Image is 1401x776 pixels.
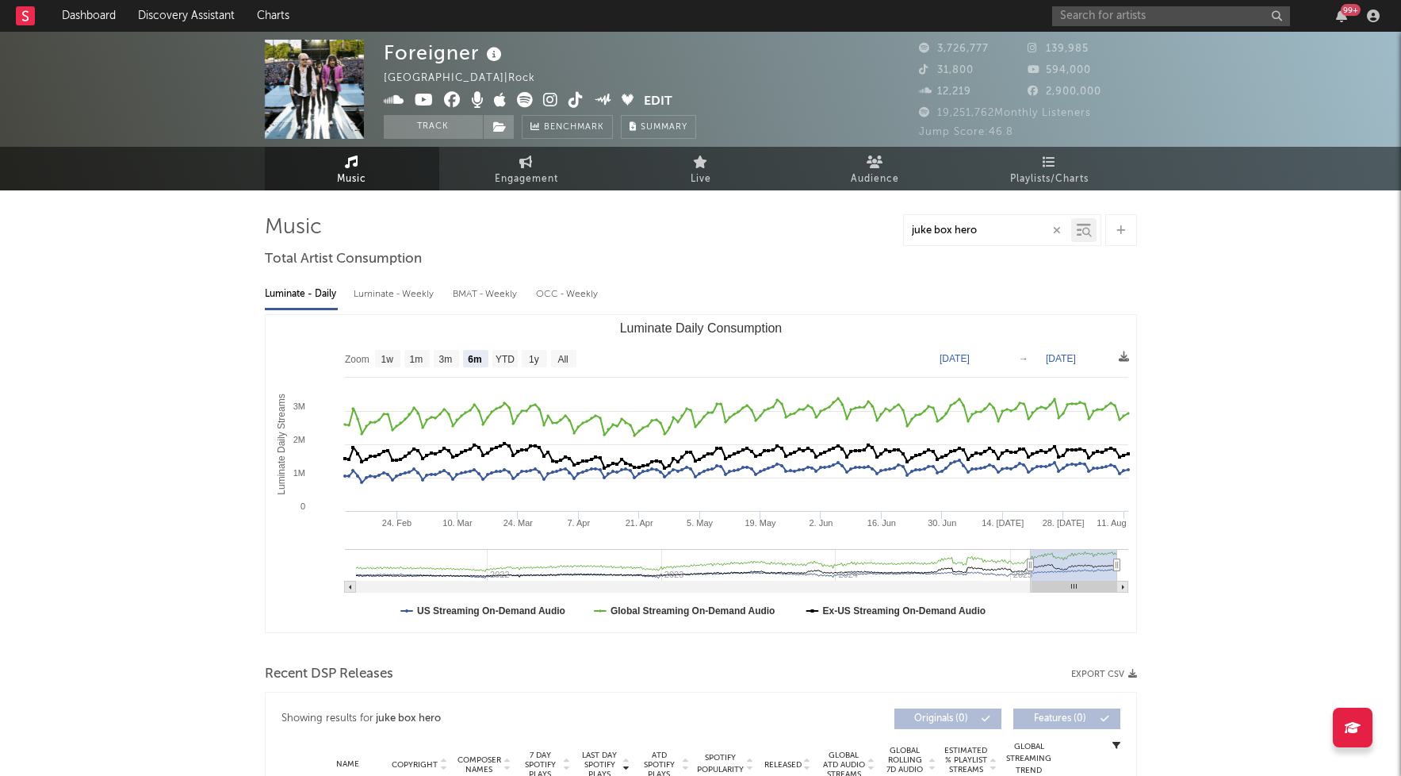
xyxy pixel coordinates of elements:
span: 19,251,762 Monthly Listeners [919,108,1091,118]
text: 24. Feb [381,518,411,528]
a: Audience [788,147,963,190]
div: Luminate - Weekly [354,281,437,308]
span: Music [337,170,366,189]
text: 1w [381,354,393,365]
text: 30. Jun [928,518,956,528]
span: Total Artist Consumption [265,250,422,269]
a: Music [265,147,439,190]
span: Live [691,170,711,189]
svg: Luminate Daily Consumption [266,315,1136,632]
button: Summary [621,115,696,139]
span: Playlists/Charts [1010,170,1089,189]
div: juke box hero [376,709,441,728]
text: 24. Mar [503,518,533,528]
span: 2,900,000 [1028,86,1101,97]
input: Search by song name or URL [904,225,1071,237]
button: Features(0) [1013,709,1120,729]
div: Foreigner [384,40,506,66]
span: Benchmark [544,118,604,137]
span: Composer Names [457,755,502,774]
text: 7. Apr [567,518,590,528]
button: 99+ [1336,10,1347,22]
text: 3M [293,401,304,411]
span: 139,985 [1028,44,1089,54]
div: 99 + [1341,4,1361,16]
text: Luminate Daily Streams [275,394,286,494]
text: 3m [438,354,452,365]
span: Engagement [495,170,558,189]
span: Spotify Popularity [697,752,744,776]
text: Zoom [345,354,369,365]
text: Luminate Daily Consumption [619,321,782,335]
span: Copyright [392,760,438,770]
text: 16. Jun [867,518,895,528]
span: 12,219 [919,86,971,97]
span: Jump Score: 46.8 [919,127,1013,137]
text: [DATE] [1046,353,1076,364]
span: 3,726,777 [919,44,989,54]
text: Global Streaming On-Demand Audio [610,605,775,617]
text: 1M [293,468,304,478]
text: US Streaming On-Demand Audio [417,605,565,617]
div: Luminate - Daily [265,281,338,308]
text: 14. [DATE] [982,518,1024,528]
text: [DATE] [940,353,970,364]
text: 28. [DATE] [1042,518,1084,528]
span: 594,000 [1028,65,1091,75]
text: Ex-US Streaming On-Demand Audio [822,605,986,617]
a: Benchmark [522,115,613,139]
text: 1y [529,354,539,365]
span: Recent DSP Releases [265,665,393,684]
span: Originals ( 0 ) [905,714,978,724]
div: OCC - Weekly [536,281,599,308]
span: Released [764,760,802,770]
div: Name [313,759,383,770]
input: Search for artists [1052,6,1290,26]
text: 11. Aug [1097,518,1126,528]
button: Originals(0) [894,709,1001,729]
span: Summary [641,123,687,132]
a: Playlists/Charts [963,147,1137,190]
text: 10. Mar [442,518,473,528]
text: 19. May [745,518,776,528]
div: [GEOGRAPHIC_DATA] | Rock [384,69,553,88]
text: 21. Apr [625,518,653,528]
text: 1m [409,354,423,365]
text: 2. Jun [809,518,833,528]
span: Features ( 0 ) [1024,714,1097,724]
div: BMAT - Weekly [453,281,520,308]
text: 5. May [687,518,714,528]
button: Export CSV [1071,670,1137,679]
span: 31,800 [919,65,974,75]
button: Track [384,115,483,139]
text: → [1019,353,1028,364]
a: Live [614,147,788,190]
a: Engagement [439,147,614,190]
text: YTD [495,354,514,365]
text: 6m [468,354,481,365]
text: 0 [300,501,304,511]
text: All [557,354,568,365]
div: Showing results for [281,709,701,729]
text: 2M [293,435,304,444]
span: Audience [851,170,899,189]
button: Edit [644,92,672,112]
